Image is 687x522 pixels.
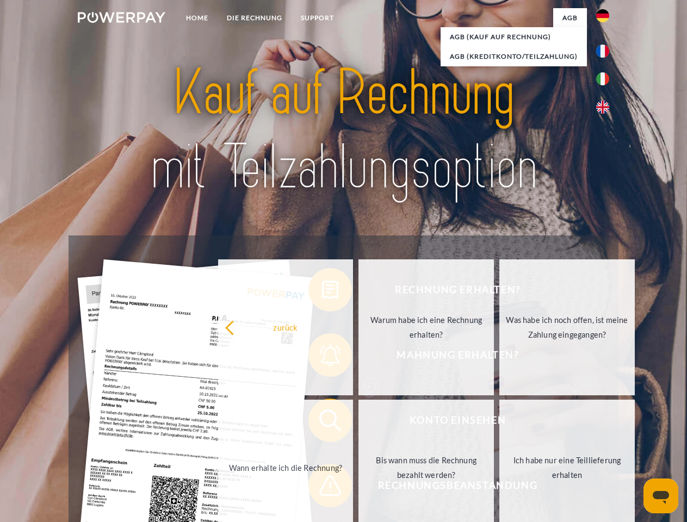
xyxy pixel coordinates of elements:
[499,259,635,395] a: Was habe ich noch offen, ist meine Zahlung eingegangen?
[506,453,628,482] div: Ich habe nur eine Teillieferung erhalten
[596,72,609,85] img: it
[596,45,609,58] img: fr
[553,8,587,28] a: agb
[441,27,587,47] a: AGB (Kauf auf Rechnung)
[643,478,678,513] iframe: Schaltfläche zum Öffnen des Messaging-Fensters
[218,8,292,28] a: DIE RECHNUNG
[596,9,609,22] img: de
[78,12,165,23] img: logo-powerpay-white.svg
[177,8,218,28] a: Home
[506,313,628,342] div: Was habe ich noch offen, ist meine Zahlung eingegangen?
[292,8,343,28] a: SUPPORT
[441,47,587,66] a: AGB (Kreditkonto/Teilzahlung)
[104,52,583,208] img: title-powerpay_de.svg
[365,313,487,342] div: Warum habe ich eine Rechnung erhalten?
[225,320,347,334] div: zurück
[225,460,347,475] div: Wann erhalte ich die Rechnung?
[596,101,609,114] img: en
[365,453,487,482] div: Bis wann muss die Rechnung bezahlt werden?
